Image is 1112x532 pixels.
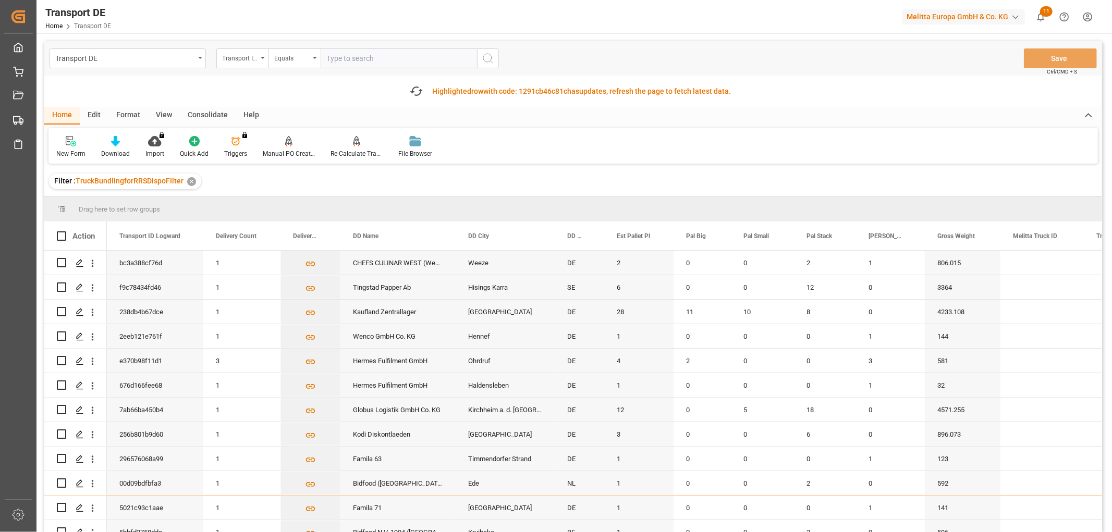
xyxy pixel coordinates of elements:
[340,496,456,519] div: Famila 71
[44,373,107,398] div: Press SPACE to select this row.
[567,87,579,95] span: has
[45,22,63,30] a: Home
[925,496,1000,519] div: 141
[216,232,256,240] span: Delivery Count
[731,422,794,446] div: 0
[555,251,604,275] div: DE
[468,232,489,240] span: DD City
[731,496,794,519] div: 0
[321,48,477,68] input: Type to search
[148,107,180,125] div: View
[604,422,674,446] div: 3
[794,251,856,275] div: 2
[50,48,206,68] button: open menu
[456,447,555,471] div: Timmendorfer Strand
[107,373,203,397] div: 676d166fee68
[555,447,604,471] div: DE
[340,447,456,471] div: Famila 63
[674,373,731,397] div: 0
[604,349,674,373] div: 4
[101,149,130,158] div: Download
[604,373,674,397] div: 1
[456,496,555,519] div: [GEOGRAPHIC_DATA]
[674,275,731,299] div: 0
[604,398,674,422] div: 12
[794,496,856,519] div: 0
[856,496,925,519] div: 1
[119,232,180,240] span: Transport ID Logward
[925,251,1000,275] div: 806.015
[1024,48,1097,68] button: Save
[353,232,378,240] span: DD Name
[180,107,236,125] div: Consolidate
[340,275,456,299] div: Tingstad Papper Ab
[456,275,555,299] div: Hisings Karra
[274,51,310,63] div: Equals
[856,349,925,373] div: 3
[604,275,674,299] div: 6
[471,87,483,95] span: row
[925,422,1000,446] div: 896.073
[293,232,319,240] span: Delivery List
[187,177,196,186] div: ✕
[203,422,280,446] div: 1
[456,300,555,324] div: [GEOGRAPHIC_DATA]
[731,275,794,299] div: 0
[44,398,107,422] div: Press SPACE to select this row.
[794,422,856,446] div: 6
[44,471,107,496] div: Press SPACE to select this row.
[674,447,731,471] div: 0
[604,300,674,324] div: 28
[604,471,674,495] div: 1
[555,398,604,422] div: DE
[604,447,674,471] div: 1
[1029,5,1053,29] button: show 11 new notifications
[107,398,203,422] div: 7ab66ba450b4
[456,349,555,373] div: Ohrdruf
[856,275,925,299] div: 0
[519,87,567,95] span: 1291cb46c81c
[856,471,925,495] div: 0
[555,300,604,324] div: DE
[731,251,794,275] div: 0
[902,7,1029,27] button: Melitta Europa GmbH & Co. KG
[456,373,555,397] div: Haldensleben
[555,349,604,373] div: DE
[108,107,148,125] div: Format
[856,251,925,275] div: 1
[80,107,108,125] div: Edit
[44,422,107,447] div: Press SPACE to select this row.
[731,324,794,348] div: 0
[107,422,203,446] div: 256b801b9d60
[617,232,650,240] span: Est Pallet Pl
[937,232,975,240] span: Gross Weight
[268,48,321,68] button: open menu
[72,231,95,241] div: Action
[731,300,794,324] div: 10
[340,398,456,422] div: Globus Logistik GmbH Co. KG
[731,349,794,373] div: 0
[222,51,258,63] div: Transport ID Logward
[794,373,856,397] div: 0
[56,149,85,158] div: New Form
[925,275,1000,299] div: 3364
[203,324,280,348] div: 1
[340,251,456,275] div: CHEFS CULINAR WEST (Weeze)
[731,398,794,422] div: 5
[216,48,268,68] button: open menu
[674,398,731,422] div: 0
[340,324,456,348] div: Wenco GmbH Co. KG
[856,300,925,324] div: 0
[686,232,706,240] span: Pal Big
[674,300,731,324] div: 11
[55,51,194,64] div: Transport DE
[731,447,794,471] div: 0
[107,251,203,275] div: bc3a388cf76d
[731,471,794,495] div: 0
[794,349,856,373] div: 0
[340,349,456,373] div: Hermes Fulfilment GmbH
[925,471,1000,495] div: 592
[54,177,76,185] span: Filter :
[44,251,107,275] div: Press SPACE to select this row.
[856,447,925,471] div: 1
